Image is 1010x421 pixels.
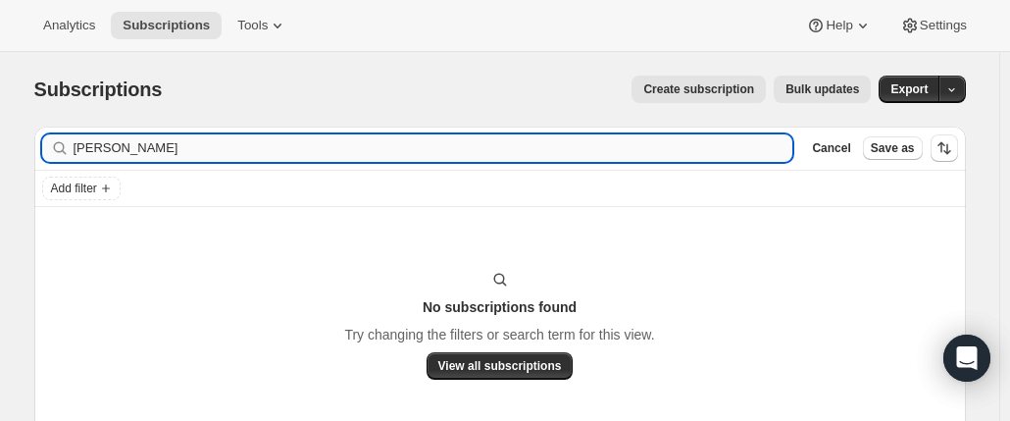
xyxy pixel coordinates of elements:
input: Filter subscribers [74,134,793,162]
span: Subscriptions [123,18,210,33]
button: View all subscriptions [427,352,574,380]
button: Create subscription [631,76,766,103]
button: Cancel [804,136,858,160]
h3: No subscriptions found [423,297,577,317]
span: View all subscriptions [438,358,562,374]
span: Export [890,81,928,97]
button: Settings [888,12,979,39]
button: Tools [226,12,299,39]
span: Bulk updates [785,81,859,97]
span: Settings [920,18,967,33]
p: Try changing the filters or search term for this view. [344,325,654,344]
span: Analytics [43,18,95,33]
button: Subscriptions [111,12,222,39]
span: Subscriptions [34,79,163,100]
button: Help [794,12,884,39]
button: Add filter [42,177,121,200]
div: Open Intercom Messenger [943,335,990,382]
button: Save as [863,136,923,160]
button: Export [879,76,939,103]
button: Bulk updates [774,76,871,103]
span: Tools [237,18,268,33]
span: Save as [871,140,915,156]
span: Add filter [51,181,97,196]
span: Help [826,18,852,33]
button: Analytics [31,12,107,39]
span: Cancel [812,140,850,156]
button: Sort the results [931,134,958,162]
span: Create subscription [643,81,754,97]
